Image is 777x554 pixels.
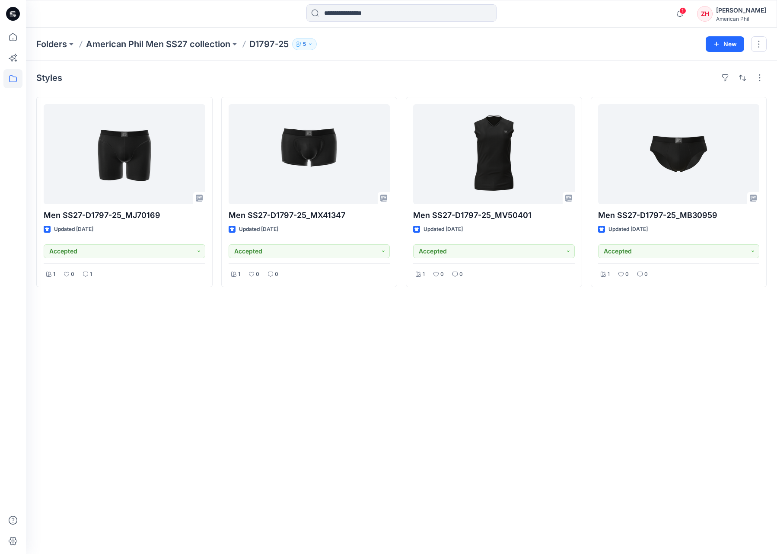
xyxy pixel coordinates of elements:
div: ZH [697,6,713,22]
p: 0 [644,270,648,279]
button: 5 [292,38,317,50]
div: American Phil [716,16,766,22]
p: 5 [303,39,306,49]
p: 1 [423,270,425,279]
p: Updated [DATE] [239,225,278,234]
p: 1 [238,270,240,279]
p: 0 [71,270,74,279]
div: [PERSON_NAME] [716,5,766,16]
span: 1 [679,7,686,14]
a: Men SS27-D1797-25_MB30959 [598,104,760,204]
p: 0 [459,270,463,279]
p: Men SS27-D1797-25_MJ70169 [44,209,205,221]
p: 1 [90,270,92,279]
p: 1 [53,270,55,279]
p: 0 [275,270,278,279]
p: 0 [625,270,629,279]
p: Updated [DATE] [424,225,463,234]
p: 1 [608,270,610,279]
button: New [706,36,744,52]
p: Men SS27-D1797-25_MV50401 [413,209,575,221]
a: American Phil Men SS27 collection [86,38,230,50]
h4: Styles [36,73,62,83]
a: Men SS27-D1797-25_MJ70169 [44,104,205,204]
p: Updated [DATE] [54,225,93,234]
p: 0 [440,270,444,279]
a: Men SS27-D1797-25_MV50401 [413,104,575,204]
p: D1797-25 [249,38,289,50]
a: Folders [36,38,67,50]
p: Men SS27-D1797-25_MB30959 [598,209,760,221]
p: 0 [256,270,259,279]
p: Men SS27-D1797-25_MX41347 [229,209,390,221]
a: Men SS27-D1797-25_MX41347 [229,104,390,204]
p: Updated [DATE] [608,225,648,234]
